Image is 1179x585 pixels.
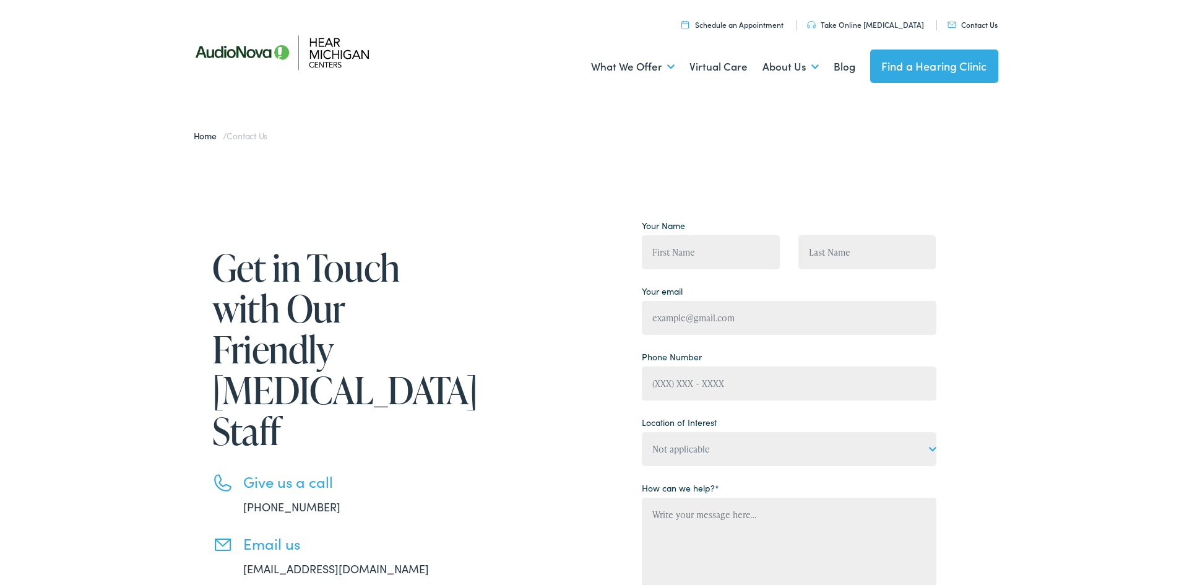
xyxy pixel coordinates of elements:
[807,21,816,28] img: utility icon
[681,20,689,28] img: utility icon
[798,235,936,269] input: Last Name
[642,482,719,495] label: How can we help?
[762,44,819,90] a: About Us
[689,44,748,90] a: Virtual Care
[681,19,784,30] a: Schedule an Appointment
[243,499,340,514] a: [PHONE_NUMBER]
[642,219,685,232] label: Your Name
[227,129,267,142] span: Contact Us
[642,235,780,269] input: First Name
[194,129,223,142] a: Home
[243,561,429,576] a: [EMAIL_ADDRESS][DOMAIN_NAME]
[642,350,702,363] label: Phone Number
[948,19,998,30] a: Contact Us
[212,247,466,451] h1: Get in Touch with Our Friendly [MEDICAL_DATA] Staff
[243,535,466,553] h3: Email us
[591,44,675,90] a: What We Offer
[642,285,683,298] label: Your email
[870,50,998,83] a: Find a Hearing Clinic
[243,473,466,491] h3: Give us a call
[807,19,924,30] a: Take Online [MEDICAL_DATA]
[642,366,936,401] input: (XXX) XXX - XXXX
[642,301,936,335] input: example@gmail.com
[948,22,956,28] img: utility icon
[834,44,855,90] a: Blog
[642,416,717,429] label: Location of Interest
[194,129,268,142] span: /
